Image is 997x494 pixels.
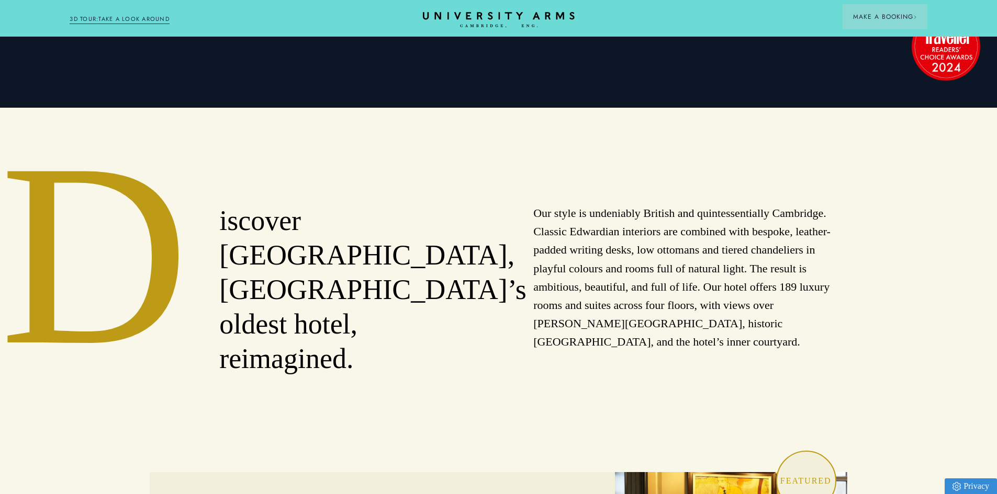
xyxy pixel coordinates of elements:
a: 3D TOUR:TAKE A LOOK AROUND [70,15,170,24]
img: Arrow icon [913,15,917,19]
img: Privacy [953,482,961,491]
p: Featured [776,472,835,489]
button: Make a BookingArrow icon [843,4,927,29]
img: image-2524eff8f0c5d55edbf694693304c4387916dea5-1501x1501-png [906,7,985,85]
a: Privacy [945,478,997,494]
a: Home [423,12,575,28]
p: Our style is undeniably British and quintessentially Cambridge. Classic Edwardian interiors are c... [533,204,847,351]
span: Make a Booking [853,12,917,21]
h2: iscover [GEOGRAPHIC_DATA], [GEOGRAPHIC_DATA]’s oldest hotel, reimagined. [219,204,464,376]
